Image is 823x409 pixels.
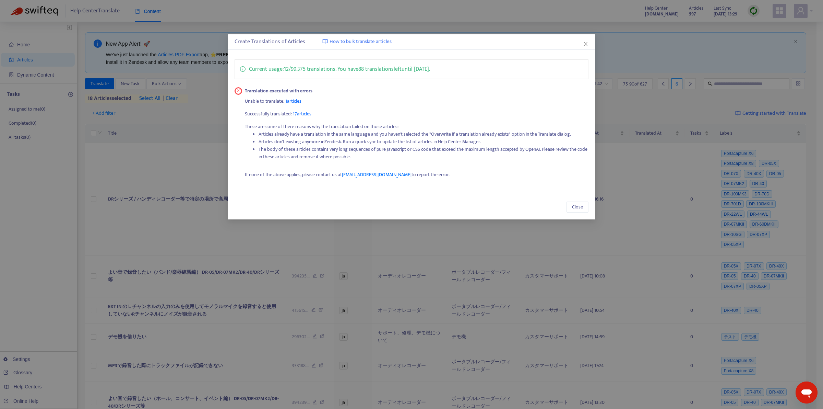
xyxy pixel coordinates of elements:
[249,65,430,73] p: Current usage: 12 / 99.375 translations . You have 88 translations left until [DATE] .
[237,89,240,93] span: close
[245,171,588,179] p: If none of the above applies, please contact us at to report the error.
[245,110,588,118] p: Successfully translated:
[322,38,392,46] a: How to bulk translate articles
[566,202,588,213] button: Close
[245,123,588,166] p: These are some of there reasons why the translation failed on those articles:
[245,98,588,105] p: Unable to translate:
[322,39,328,44] img: image-link
[583,41,588,47] span: close
[259,138,588,146] li: Articles don't existing anymore in Zendesk . Run a quick sync to update the list of articles in H...
[796,382,818,404] iframe: メッセージングウィンドウを開くボタン
[285,97,301,105] span: 1 articles
[293,110,311,118] span: 17 articles
[240,65,246,72] span: info-circle
[342,171,411,179] span: [EMAIL_ADDRESS][DOMAIN_NAME]
[582,40,589,48] button: Close
[259,130,588,138] li: Articles already have a translation in the same language and you haven't selected the "Overwrite ...
[259,146,588,161] li: The body of these articles contains very long sequences of pure Javascript or CSS code that excee...
[245,87,312,95] strong: Translation executed with errors
[235,38,588,46] div: Create Translations of Articles
[330,38,392,46] span: How to bulk translate articles
[572,203,583,211] span: Close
